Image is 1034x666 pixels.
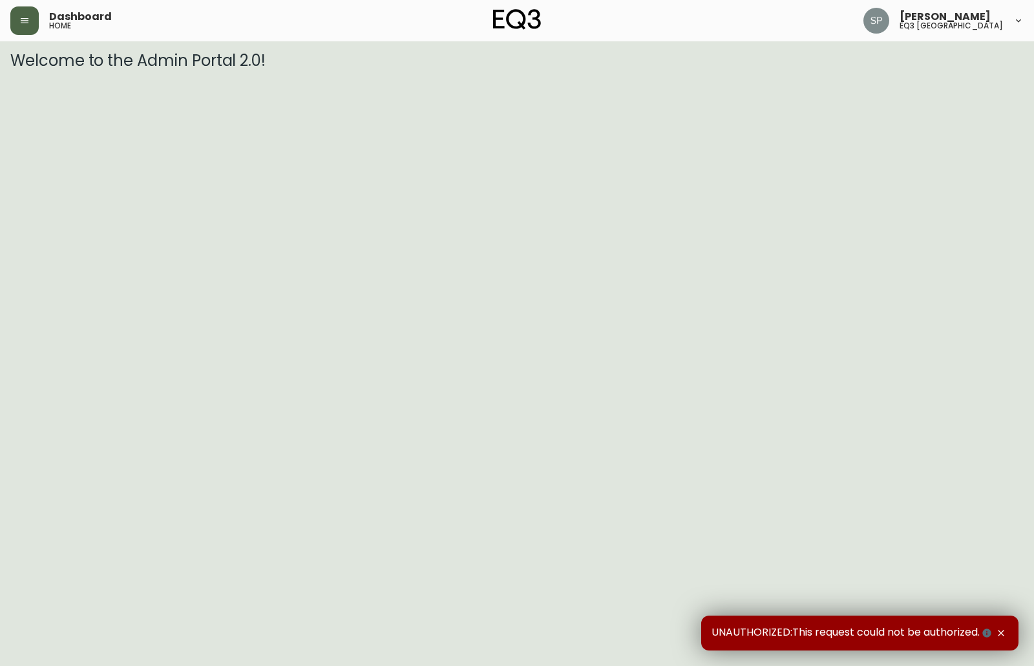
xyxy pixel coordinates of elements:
span: Dashboard [49,12,112,22]
span: [PERSON_NAME] [900,12,991,22]
h5: eq3 [GEOGRAPHIC_DATA] [900,22,1003,30]
h5: home [49,22,71,30]
h3: Welcome to the Admin Portal 2.0! [10,52,1024,70]
img: 25c0ecf8c5ed261b7fd55956ee48612f [863,8,889,34]
img: logo [493,9,541,30]
span: UNAUTHORIZED:This request could not be authorized. [712,626,994,640]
